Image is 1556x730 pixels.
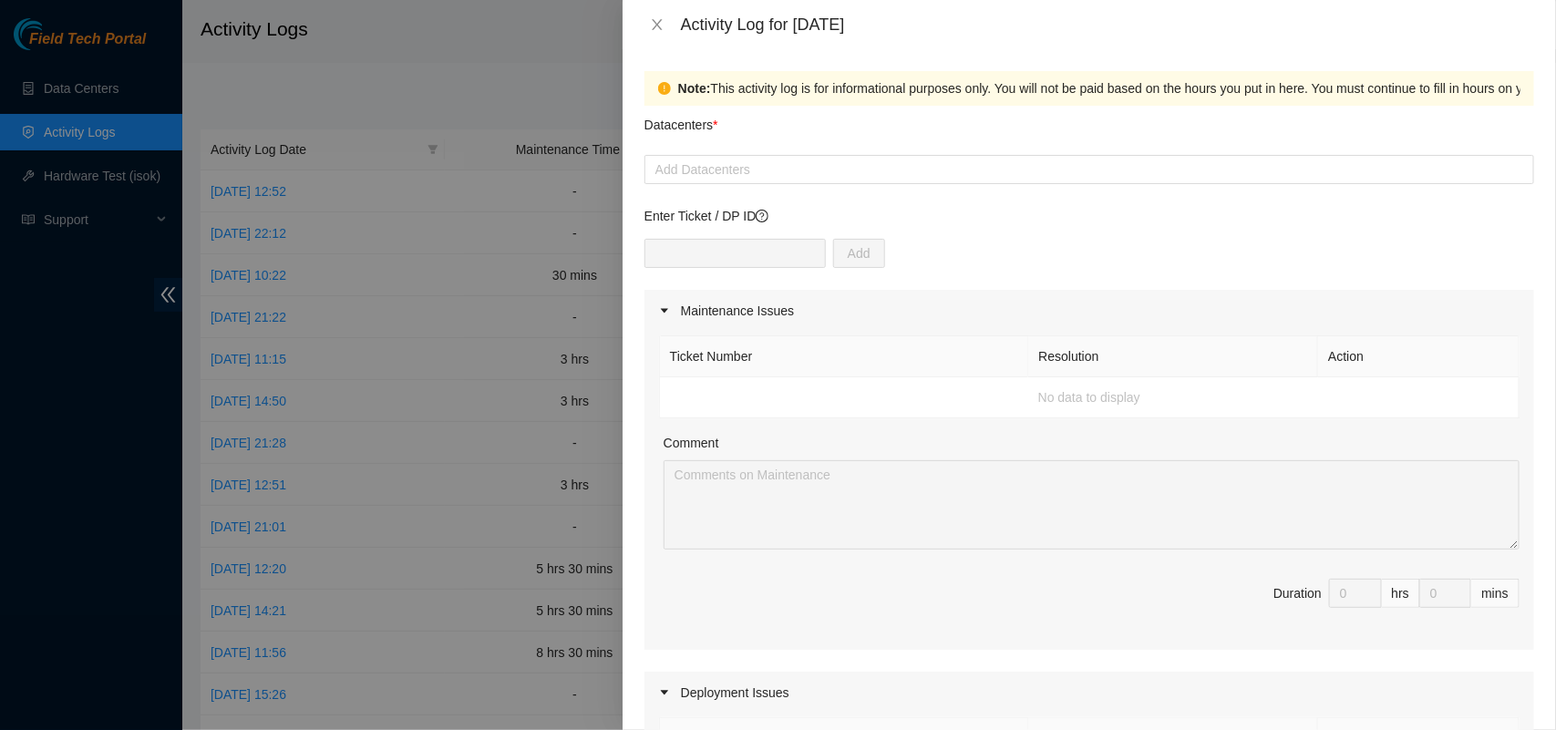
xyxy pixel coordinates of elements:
td: No data to display [660,377,1520,418]
p: Enter Ticket / DP ID [644,206,1534,226]
p: Datacenters [644,106,718,135]
textarea: Comment [664,460,1520,550]
span: caret-right [659,305,670,316]
div: hrs [1382,579,1420,608]
div: Duration [1273,583,1322,603]
th: Ticket Number [660,336,1029,377]
div: mins [1471,579,1520,608]
button: Close [644,16,670,34]
button: Add [833,239,885,268]
span: caret-right [659,687,670,698]
div: Maintenance Issues [644,290,1534,332]
span: question-circle [756,210,768,222]
span: exclamation-circle [658,82,671,95]
div: Deployment Issues [644,672,1534,714]
label: Comment [664,433,719,453]
span: close [650,17,665,32]
strong: Note: [678,78,711,98]
div: Activity Log for [DATE] [681,15,1534,35]
th: Resolution [1028,336,1318,377]
th: Action [1318,336,1520,377]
